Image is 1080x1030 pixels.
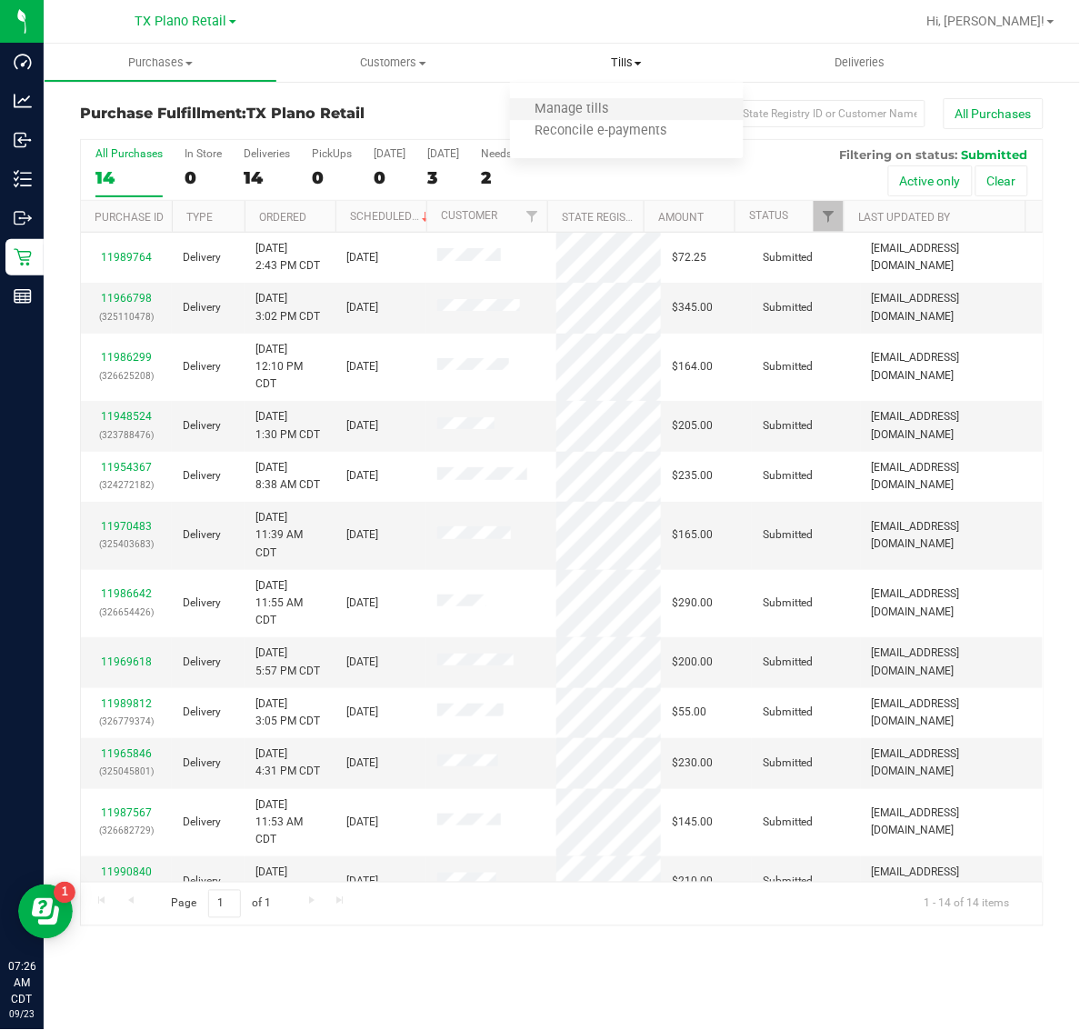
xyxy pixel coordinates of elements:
[840,147,958,162] span: Filtering on status:
[510,124,691,139] span: Reconcile e-payments
[763,467,814,485] span: Submitted
[910,890,1025,917] span: 1 - 14 of 14 items
[763,873,814,890] span: Submitted
[346,299,378,316] span: [DATE]
[183,249,221,266] span: Delivery
[44,44,277,82] a: Purchases
[54,882,75,904] iframe: Resource center unread badge
[101,351,152,364] a: 11986299
[14,248,32,266] inline-svg: Retail
[872,645,1032,679] span: [EMAIL_ADDRESS][DOMAIN_NAME]
[255,695,320,730] span: [DATE] 3:05 PM CDT
[155,890,286,918] span: Page of 1
[246,105,365,122] span: TX Plano Retail
[872,805,1032,839] span: [EMAIL_ADDRESS][DOMAIN_NAME]
[92,763,161,780] p: (325045801)
[346,704,378,721] span: [DATE]
[346,467,378,485] span: [DATE]
[244,167,290,188] div: 14
[101,520,152,533] a: 11970483
[183,595,221,612] span: Delivery
[672,873,713,890] span: $210.00
[672,249,706,266] span: $72.25
[672,755,713,772] span: $230.00
[14,92,32,110] inline-svg: Analytics
[183,526,221,544] span: Delivery
[101,806,152,819] a: 11987567
[208,890,241,918] input: 1
[763,299,814,316] span: Submitted
[510,55,744,71] span: Tills
[255,864,320,898] span: [DATE] 4:41 PM CDT
[872,459,1032,494] span: [EMAIL_ADDRESS][DOMAIN_NAME]
[944,98,1044,129] button: All Purchases
[101,747,152,760] a: 11965846
[101,410,152,423] a: 11948524
[962,147,1028,162] span: Submitted
[672,358,713,375] span: $164.00
[872,290,1032,325] span: [EMAIL_ADDRESS][DOMAIN_NAME]
[312,167,352,188] div: 0
[481,167,548,188] div: 2
[255,459,320,494] span: [DATE] 8:38 AM CDT
[101,251,152,264] a: 11989764
[8,1008,35,1022] p: 09/23
[872,240,1032,275] span: [EMAIL_ADDRESS][DOMAIN_NAME]
[45,55,276,71] span: Purchases
[872,745,1032,780] span: [EMAIL_ADDRESS][DOMAIN_NAME]
[562,211,657,224] a: State Registry ID
[810,55,909,71] span: Deliveries
[872,349,1032,384] span: [EMAIL_ADDRESS][DOMAIN_NAME]
[346,873,378,890] span: [DATE]
[672,526,713,544] span: $165.00
[763,595,814,612] span: Submitted
[92,367,161,385] p: (326625208)
[763,654,814,671] span: Submitted
[888,165,973,196] button: Active only
[14,170,32,188] inline-svg: Inventory
[510,44,744,82] a: Tills Manage tills Reconcile e-payments
[672,417,713,435] span: $205.00
[441,209,497,222] a: Customer
[672,595,713,612] span: $290.00
[872,864,1032,898] span: [EMAIL_ADDRESS][DOMAIN_NAME]
[255,240,320,275] span: [DATE] 2:43 PM CDT
[672,704,706,721] span: $55.00
[101,697,152,710] a: 11989812
[101,655,152,668] a: 11969618
[92,535,161,553] p: (325403683)
[872,585,1032,620] span: [EMAIL_ADDRESS][DOMAIN_NAME]
[346,755,378,772] span: [DATE]
[872,408,1032,443] span: [EMAIL_ADDRESS][DOMAIN_NAME]
[14,131,32,149] inline-svg: Inbound
[101,865,152,878] a: 11990840
[95,167,163,188] div: 14
[185,147,222,160] div: In Store
[763,249,814,266] span: Submitted
[346,417,378,435] span: [DATE]
[14,53,32,71] inline-svg: Dashboard
[517,201,547,232] a: Filter
[183,814,221,831] span: Delivery
[374,147,405,160] div: [DATE]
[872,695,1032,730] span: [EMAIL_ADDRESS][DOMAIN_NAME]
[101,587,152,600] a: 11986642
[92,476,161,494] p: (324272182)
[658,211,704,224] a: Amount
[562,100,925,127] input: Search Purchase ID, Original ID, State Registry ID or Customer Name...
[255,509,325,562] span: [DATE] 11:39 AM CDT
[744,44,977,82] a: Deliveries
[14,209,32,227] inline-svg: Outbound
[350,210,433,223] a: Scheduled
[346,358,378,375] span: [DATE]
[255,408,320,443] span: [DATE] 1:30 PM CDT
[92,308,161,325] p: (325110478)
[763,814,814,831] span: Submitted
[374,167,405,188] div: 0
[135,14,227,29] span: TX Plano Retail
[763,358,814,375] span: Submitted
[277,44,511,82] a: Customers
[186,211,213,224] a: Type
[763,417,814,435] span: Submitted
